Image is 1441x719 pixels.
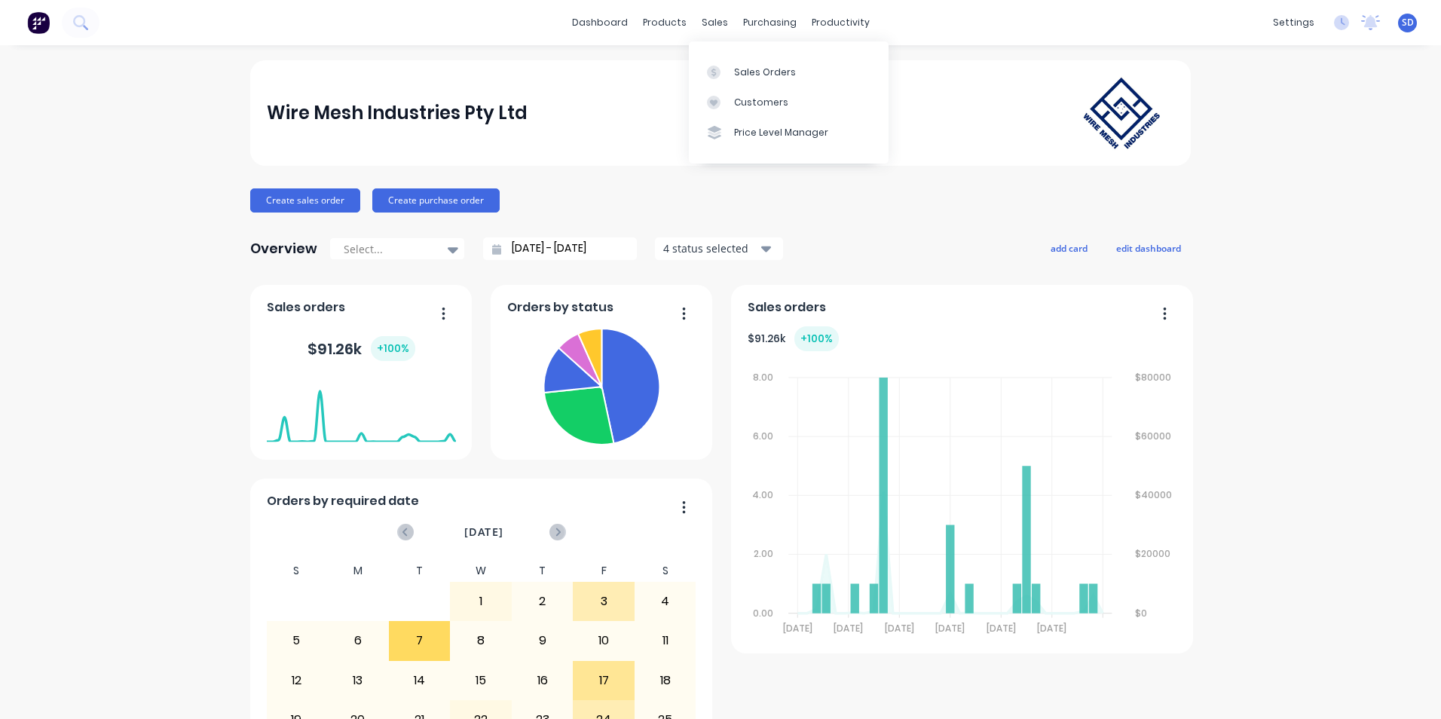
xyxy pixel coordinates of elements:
span: [DATE] [464,524,503,540]
tspan: $60000 [1136,430,1172,442]
div: W [450,560,512,582]
div: Customers [734,96,788,109]
div: Wire Mesh Industries Pty Ltd [267,98,528,128]
div: Price Level Manager [734,126,828,139]
div: 7 [390,622,450,659]
div: 9 [512,622,573,659]
button: Create sales order [250,188,360,213]
div: M [327,560,389,582]
button: 4 status selected [655,237,783,260]
div: 15 [451,662,511,699]
tspan: 4.00 [752,488,773,501]
div: productivity [804,11,877,34]
tspan: [DATE] [885,622,914,635]
div: 10 [574,622,634,659]
tspan: 8.00 [753,371,773,384]
div: $ 91.26k [307,336,415,361]
a: Customers [689,87,889,118]
div: settings [1265,11,1322,34]
span: SD [1402,16,1414,29]
div: sales [694,11,736,34]
div: products [635,11,694,34]
div: 11 [635,622,696,659]
div: 4 [635,583,696,620]
tspan: [DATE] [987,622,1016,635]
span: Sales orders [748,298,826,317]
div: 6 [328,622,388,659]
tspan: [DATE] [782,622,812,635]
div: 18 [635,662,696,699]
div: S [635,560,696,582]
tspan: 2.00 [754,548,773,561]
tspan: [DATE] [1037,622,1066,635]
button: edit dashboard [1106,238,1191,258]
tspan: $40000 [1136,488,1173,501]
div: 16 [512,662,573,699]
tspan: [DATE] [935,622,965,635]
a: Sales Orders [689,57,889,87]
tspan: $0 [1136,607,1148,620]
div: + 100 % [371,336,415,361]
button: add card [1041,238,1097,258]
div: 12 [267,662,327,699]
a: Price Level Manager [689,118,889,148]
div: 8 [451,622,511,659]
button: Create purchase order [372,188,500,213]
div: T [512,560,574,582]
div: purchasing [736,11,804,34]
div: F [573,560,635,582]
tspan: $20000 [1136,548,1171,561]
div: S [266,560,328,582]
div: T [389,560,451,582]
span: Sales orders [267,298,345,317]
tspan: 0.00 [753,607,773,620]
img: Factory [27,11,50,34]
div: 1 [451,583,511,620]
div: 14 [390,662,450,699]
div: Sales Orders [734,66,796,79]
tspan: 6.00 [753,430,773,442]
div: 2 [512,583,573,620]
div: 17 [574,662,634,699]
div: + 100 % [794,326,839,351]
div: 5 [267,622,327,659]
img: Wire Mesh Industries Pty Ltd [1069,63,1174,164]
div: 3 [574,583,634,620]
a: dashboard [564,11,635,34]
div: 4 status selected [663,240,758,256]
div: Overview [250,234,317,264]
div: 13 [328,662,388,699]
div: $ 91.26k [748,326,839,351]
tspan: [DATE] [834,622,863,635]
tspan: $80000 [1136,371,1172,384]
span: Orders by status [507,298,613,317]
